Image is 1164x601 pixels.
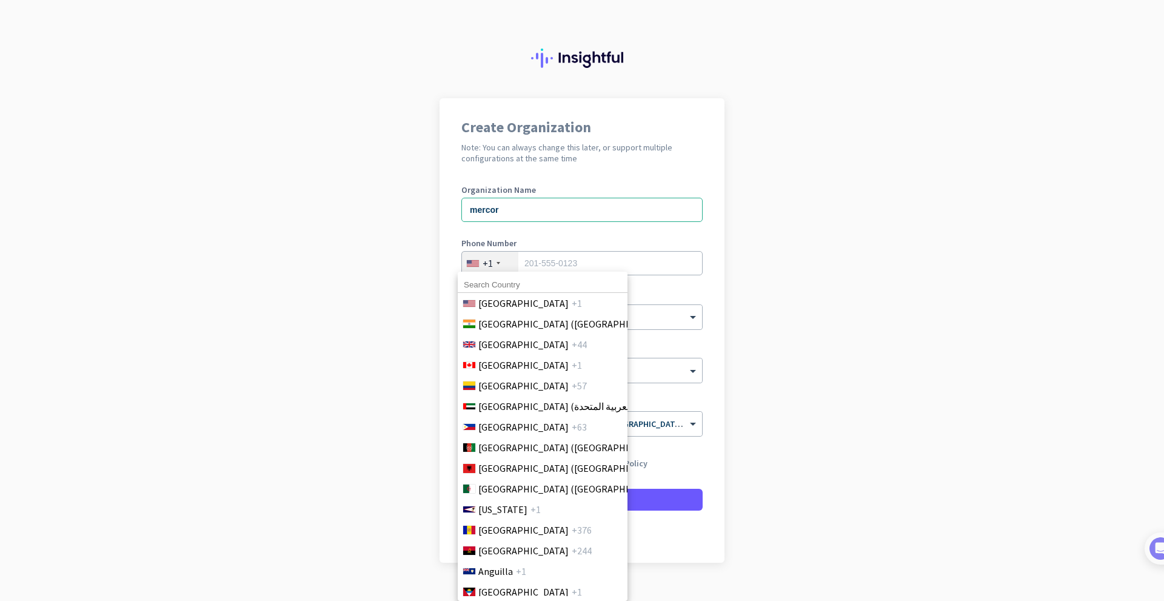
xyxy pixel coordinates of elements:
span: [GEOGRAPHIC_DATA] (‫الإمارات العربية المتحدة‬‎) [478,399,670,414]
span: [US_STATE] [478,502,527,517]
span: [GEOGRAPHIC_DATA] [478,543,569,558]
span: [GEOGRAPHIC_DATA] [478,296,569,311]
span: +1 [572,585,582,599]
span: +244 [572,543,592,558]
span: +1 [530,502,541,517]
span: [GEOGRAPHIC_DATA] ([GEOGRAPHIC_DATA]) [478,317,667,331]
span: [GEOGRAPHIC_DATA] (‫[GEOGRAPHIC_DATA]‬‎) [478,482,667,496]
span: +1 [572,358,582,372]
span: Anguilla [478,564,513,579]
span: +1 [572,296,582,311]
span: [GEOGRAPHIC_DATA] [478,523,569,537]
span: [GEOGRAPHIC_DATA] ([GEOGRAPHIC_DATA]) [478,461,667,475]
span: [GEOGRAPHIC_DATA] [478,420,569,434]
span: [GEOGRAPHIC_DATA] (‫[GEOGRAPHIC_DATA]‬‎) [478,440,667,455]
span: [GEOGRAPHIC_DATA] [478,378,569,393]
input: Search Country [458,277,627,293]
span: +63 [572,420,587,434]
span: +44 [572,337,587,352]
span: +376 [572,523,592,537]
span: [GEOGRAPHIC_DATA] [478,358,569,372]
span: [GEOGRAPHIC_DATA] [478,585,569,599]
span: [GEOGRAPHIC_DATA] [478,337,569,352]
span: +57 [572,378,587,393]
span: +1 [516,564,526,579]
